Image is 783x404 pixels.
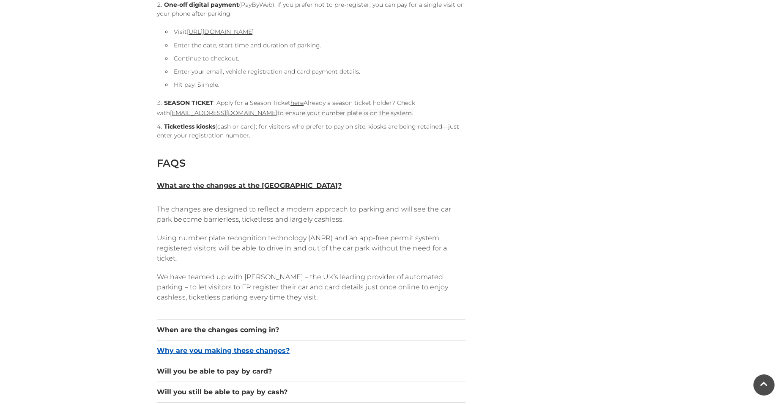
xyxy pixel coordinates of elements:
[290,99,304,107] a: here
[165,54,465,63] li: Continue to checkout.
[277,109,413,117] span: to ensure your number plate is on the system.
[165,67,465,76] li: Enter your email, vehicle registration and card payment details.
[157,387,465,397] button: Will you still be able to pay by cash?
[157,98,465,118] li: : Apply for a Season Ticket Already a season ticket holder? Check with
[165,27,465,37] li: Visit
[165,80,465,89] li: Hit pay. Simple.
[157,272,465,302] p: We have teamed up with [PERSON_NAME] – the UK’s leading provider of automated parking – to let vi...
[157,157,465,169] h2: FAQS
[170,109,277,117] a: [EMAIL_ADDRESS][DOMAIN_NAME]
[157,325,465,335] button: When are the changes coming in?
[164,123,215,130] strong: Ticketless kiosks
[157,0,465,89] li: (PayByWeb): if you prefer not to pre-register, you can pay for a single visit on your phone after...
[157,233,465,264] p: Using number plate recognition technology (ANPR) and an app-free permit system, registered visito...
[157,366,465,377] button: Will you be able to pay by card?
[157,122,465,140] li: (cash or card): for visitors who prefer to pay on site, kiosks are being retained—just enter your...
[157,346,465,356] button: Why are you making these changes?
[157,204,465,225] p: The changes are designed to reflect a modern approach to parking and will see the car park become...
[157,181,465,191] button: What are the changes at the [GEOGRAPHIC_DATA]?
[164,1,239,8] strong: One-off digital payment
[165,41,465,50] li: Enter the date, start time and duration of parking.
[164,99,214,107] strong: SEASON TICKET
[187,28,254,36] a: [URL][DOMAIN_NAME]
